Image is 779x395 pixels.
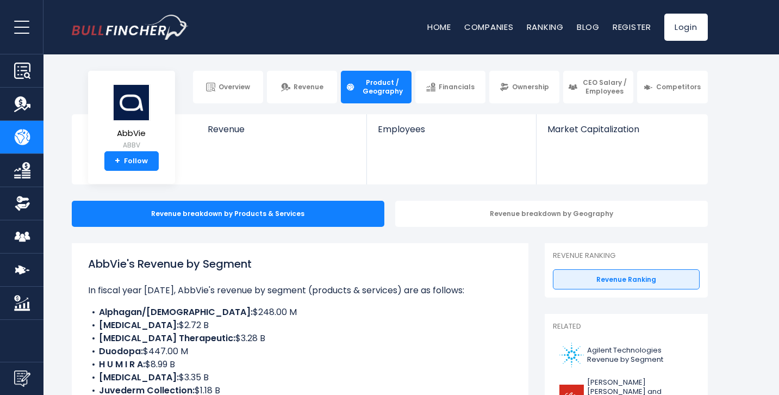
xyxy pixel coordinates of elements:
span: Agilent Technologies Revenue by Segment [587,346,693,365]
a: Go to homepage [72,15,189,40]
a: Financials [415,71,485,103]
li: $3.28 B [88,332,512,345]
a: Agilent Technologies Revenue by Segment [553,340,700,370]
a: Register [613,21,651,33]
a: Market Capitalization [537,114,706,153]
li: $447.00 M [88,345,512,358]
a: CEO Salary / Employees [563,71,633,103]
p: Revenue Ranking [553,251,700,261]
a: Overview [193,71,263,103]
span: Ownership [512,83,549,91]
img: bullfincher logo [72,15,189,40]
span: Competitors [656,83,701,91]
span: CEO Salary / Employees [581,78,628,95]
img: Ownership [14,195,30,212]
li: $8.99 B [88,358,512,371]
a: Ownership [489,71,559,103]
h1: AbbVie's Revenue by Segment [88,256,512,272]
b: H U M I R A: [99,358,145,371]
a: Blog [577,21,600,33]
span: Employees [378,124,525,134]
b: Duodopa: [99,345,143,357]
a: Product / Geography [341,71,411,103]
a: Ranking [527,21,564,33]
a: AbbVie ABBV [112,84,151,152]
span: Market Capitalization [547,124,695,134]
p: In fiscal year [DATE], AbbVie's revenue by segment (products & services) are as follows: [88,284,512,297]
li: $3.35 B [88,371,512,384]
b: [MEDICAL_DATA]: [99,319,179,331]
b: [MEDICAL_DATA]: [99,371,179,384]
a: +Follow [104,151,159,171]
a: Login [664,14,708,41]
strong: + [115,156,120,166]
span: Financials [439,83,475,91]
a: Revenue Ranking [553,269,700,290]
b: [MEDICAL_DATA] Therapeutic: [99,332,235,344]
li: $248.00 M [88,306,512,319]
span: AbbVie [113,129,151,138]
a: Home [427,21,451,33]
div: Revenue breakdown by Products & Services [72,201,384,227]
b: Alphagan/[DEMOGRAPHIC_DATA]: [99,306,253,318]
li: $2.72 B [88,319,512,332]
span: Product / Geography [358,78,406,95]
a: Companies [464,21,514,33]
p: Related [553,322,700,331]
span: Revenue [294,83,323,91]
a: Competitors [637,71,707,103]
span: Revenue [208,124,356,134]
span: Overview [219,83,250,91]
div: Revenue breakdown by Geography [395,201,708,227]
img: A logo [559,343,584,367]
a: Revenue [267,71,337,103]
small: ABBV [113,140,151,150]
a: Revenue [197,114,367,153]
a: Employees [367,114,536,153]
